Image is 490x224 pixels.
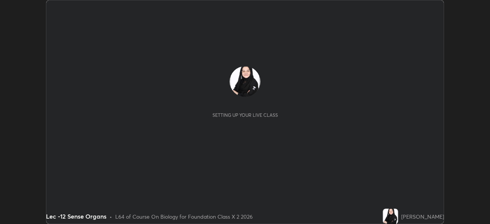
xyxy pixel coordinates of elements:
[383,209,398,224] img: 057c7c02de2049eba9048d9a0593b0e0.jpg
[401,213,444,221] div: [PERSON_NAME]
[115,213,253,221] div: L64 of Course On Biology for Foundation Class X 2 2026
[212,112,278,118] div: Setting up your live class
[46,212,106,221] div: Lec -12 Sense Organs
[230,66,260,97] img: 057c7c02de2049eba9048d9a0593b0e0.jpg
[109,213,112,221] div: •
